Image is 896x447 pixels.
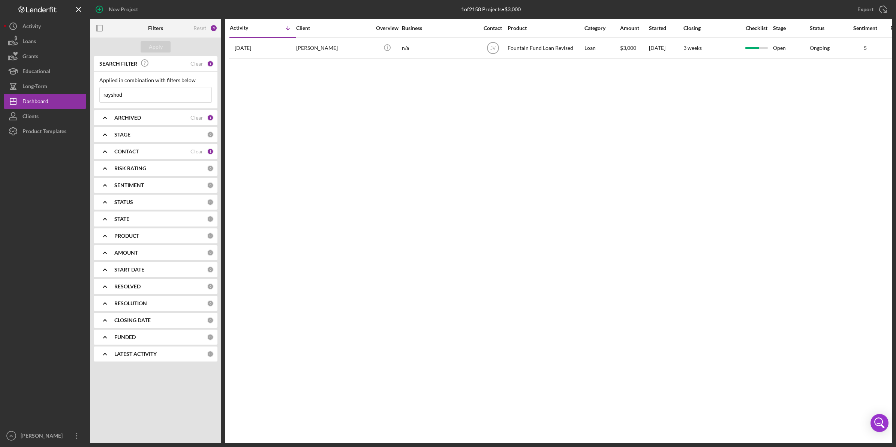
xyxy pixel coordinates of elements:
b: RESOLUTION [114,300,147,306]
div: 1 of 2158 Projects • $3,000 [461,6,521,12]
b: FUNDED [114,334,136,340]
div: Ongoing [810,45,830,51]
text: JV [490,46,495,51]
div: Amount [620,25,648,31]
div: 0 [207,182,214,189]
div: 1 [207,114,214,121]
b: SENTIMENT [114,182,144,188]
div: 1 [207,60,214,67]
button: New Project [90,2,145,17]
div: [PERSON_NAME] [19,428,67,445]
b: START DATE [114,267,144,273]
div: Apply [149,41,163,52]
button: Loans [4,34,86,49]
b: RISK RATING [114,165,146,171]
b: AMOUNT [114,250,138,256]
div: Started [649,25,683,31]
div: [PERSON_NAME] [296,38,371,58]
b: RESOLVED [114,283,141,289]
div: Educational [22,64,50,81]
div: Activity [22,19,41,36]
button: Activity [4,19,86,34]
button: Product Templates [4,124,86,139]
b: CONTACT [114,148,139,154]
button: Export [850,2,892,17]
div: Clear [190,115,203,121]
div: 0 [207,317,214,324]
div: $3,000 [620,38,648,58]
div: Contact [479,25,507,31]
div: Long-Term [22,79,47,96]
b: STATUS [114,199,133,205]
button: Educational [4,64,86,79]
div: Activity [230,25,263,31]
div: Reset [193,25,206,31]
button: Dashboard [4,94,86,109]
div: Export [857,2,874,17]
b: LATEST ACTIVITY [114,351,157,357]
div: 0 [207,351,214,357]
button: Grants [4,49,86,64]
div: New Project [109,2,138,17]
div: 0 [207,199,214,205]
div: Fountain Fund Loan Revised [508,38,583,58]
div: Grants [22,49,38,66]
button: JV[PERSON_NAME] [4,428,86,443]
div: Clients [22,109,39,126]
div: Overview [373,25,401,31]
div: 0 [207,232,214,239]
div: Sentiment [847,25,884,31]
b: ARCHIVED [114,115,141,121]
div: Clear [190,61,203,67]
div: Loan [584,38,619,58]
div: Stage [773,25,809,31]
div: Clear [190,148,203,154]
div: Product Templates [22,124,66,141]
div: 1 [207,148,214,155]
div: Open [773,38,809,58]
b: PRODUCT [114,233,139,239]
div: Dashboard [22,94,48,111]
text: JV [9,434,13,438]
div: Closing [683,25,740,31]
div: 0 [207,266,214,273]
div: 0 [207,216,214,222]
div: 0 [207,131,214,138]
time: 3 weeks [683,45,702,51]
button: Clients [4,109,86,124]
div: Applied in combination with filters below [99,77,212,83]
b: SEARCH FILTER [99,61,137,67]
div: Open Intercom Messenger [871,414,889,432]
div: 0 [207,165,214,172]
div: 3 [210,24,217,32]
b: STAGE [114,132,130,138]
b: STATE [114,216,129,222]
div: 0 [207,249,214,256]
time: 2025-08-01 13:19 [235,45,251,51]
div: Status [810,25,846,31]
button: Apply [141,41,171,52]
b: Filters [148,25,163,31]
div: Loans [22,34,36,51]
div: 5 [847,45,884,51]
b: CLOSING DATE [114,317,151,323]
div: 0 [207,300,214,307]
div: Product [508,25,583,31]
div: Client [296,25,371,31]
div: [DATE] [649,38,683,58]
div: 0 [207,283,214,290]
button: Long-Term [4,79,86,94]
div: Business [402,25,477,31]
div: Category [584,25,619,31]
div: Checklist [740,25,772,31]
div: 0 [207,334,214,340]
div: n/a [402,38,477,58]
